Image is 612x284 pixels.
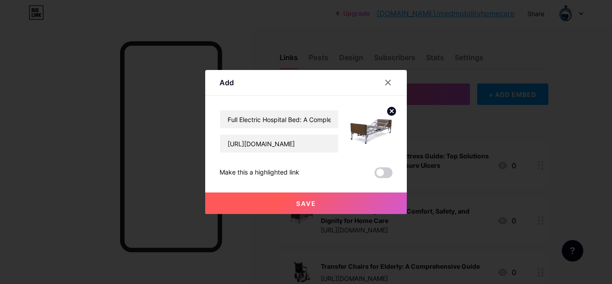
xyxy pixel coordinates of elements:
[220,77,234,88] div: Add
[220,135,338,153] input: URL
[205,192,407,214] button: Save
[220,167,299,178] div: Make this a highlighted link
[220,110,338,128] input: Title
[349,110,392,153] img: link_thumbnail
[296,200,316,207] span: Save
